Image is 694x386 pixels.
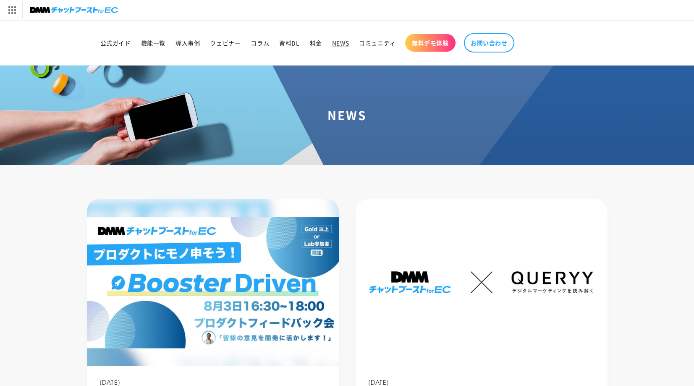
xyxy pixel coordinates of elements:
[274,34,304,52] a: 資料DL
[464,33,514,53] a: お問い合わせ
[10,108,684,123] h1: NEWS
[136,34,170,52] a: 機能一覧
[246,34,274,52] a: コラム
[354,34,401,52] a: コミュニティ
[210,39,241,47] span: ウェビナー
[405,34,456,52] a: 無料デモ体験
[175,39,200,47] span: 導入事例
[332,39,349,47] span: NEWS
[205,34,246,52] a: ウェビナー
[95,34,136,52] a: 公式ガイド
[1,1,22,19] img: サービス
[170,34,205,52] a: 導入事例
[412,39,449,47] span: 無料デモ体験
[30,4,118,16] img: チャットブーストforEC
[251,39,269,47] span: コラム
[356,199,608,367] img: DMMチャットブースト for ECが「QUERYY」に掲載されました！
[471,39,508,47] span: お問い合わせ
[310,39,322,47] span: 料金
[141,39,165,47] span: 機能一覧
[359,39,396,47] span: コミュニティ
[87,199,339,367] img: コミュニティBooster主催、プロダクトフィードバック会を開催
[305,34,327,52] a: 料金
[327,34,354,52] a: NEWS
[100,39,131,47] span: 公式ガイド
[279,39,299,47] span: 資料DL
